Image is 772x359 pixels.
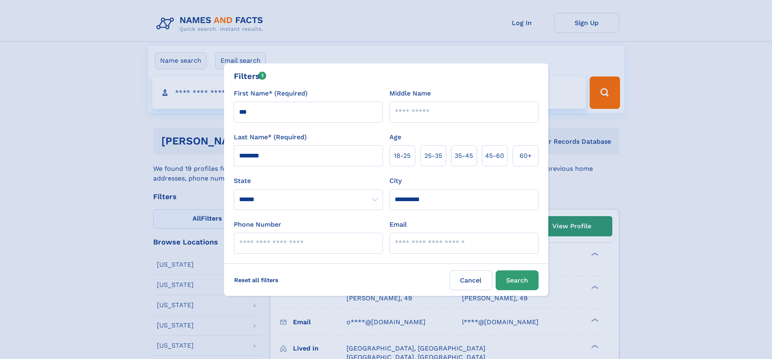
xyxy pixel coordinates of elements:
[389,176,402,186] label: City
[394,151,411,161] span: 18‑25
[234,176,383,186] label: State
[234,70,267,82] div: Filters
[520,151,532,161] span: 60+
[449,270,492,290] label: Cancel
[229,270,284,290] label: Reset all filters
[234,132,307,142] label: Last Name* (Required)
[234,89,308,98] label: First Name* (Required)
[424,151,442,161] span: 25‑35
[455,151,473,161] span: 35‑45
[389,220,407,229] label: Email
[496,270,539,290] button: Search
[389,89,431,98] label: Middle Name
[234,220,281,229] label: Phone Number
[485,151,504,161] span: 45‑60
[389,132,401,142] label: Age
